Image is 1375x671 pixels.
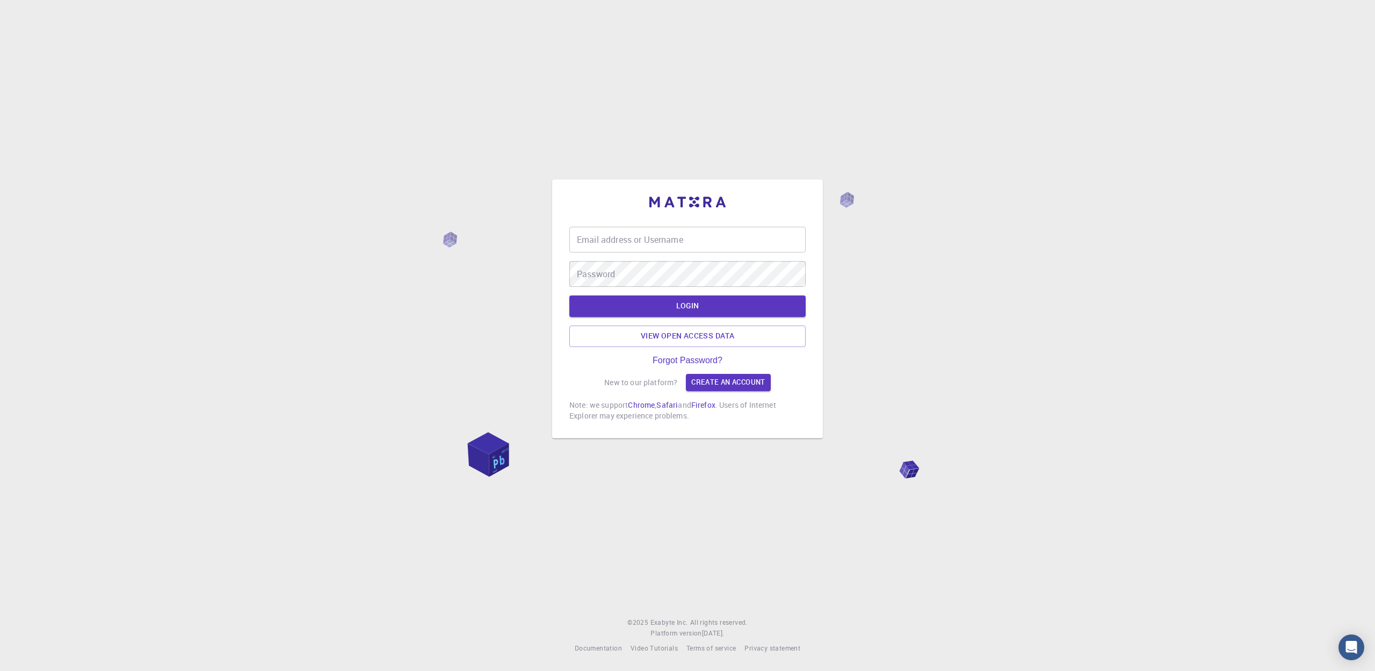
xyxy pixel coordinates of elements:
[691,400,715,410] a: Firefox
[653,356,722,365] a: Forgot Password?
[650,617,688,628] a: Exabyte Inc.
[575,644,622,652] span: Documentation
[604,377,677,388] p: New to our platform?
[631,644,678,652] span: Video Tutorials
[631,643,678,654] a: Video Tutorials
[690,617,748,628] span: All rights reserved.
[702,629,725,637] span: [DATE] .
[686,374,770,391] a: Create an account
[1338,634,1364,660] div: Open Intercom Messenger
[575,643,622,654] a: Documentation
[628,400,655,410] a: Chrome
[744,644,800,652] span: Privacy statement
[650,618,688,626] span: Exabyte Inc.
[569,326,806,347] a: View open access data
[744,643,800,654] a: Privacy statement
[650,628,701,639] span: Platform version
[569,400,806,421] p: Note: we support , and . Users of Internet Explorer may experience problems.
[656,400,678,410] a: Safari
[627,617,650,628] span: © 2025
[569,295,806,317] button: LOGIN
[702,628,725,639] a: [DATE].
[686,644,736,652] span: Terms of service
[686,643,736,654] a: Terms of service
